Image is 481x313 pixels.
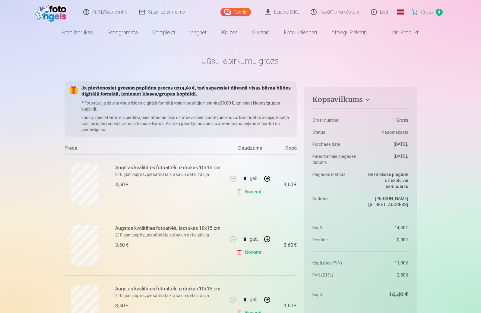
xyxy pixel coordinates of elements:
dt: Kopā [312,225,357,231]
dd: 14,40 € [363,290,408,299]
dd: [DATE]. [363,153,408,165]
h6: Augstas kvalitātes fotoattēlu izdrukas 10x15 cm [115,225,224,232]
a: Foto izdrukas [54,24,100,41]
dt: Kopā (bez PVN) [312,260,357,266]
img: /fa1 [35,2,70,22]
span: Neapmaksāts [381,129,408,135]
h6: Augstas kvalitātes fotoattēlu izdrukas 10x15 cm [115,164,224,171]
p: Lūdzu, ņemiet vērā: šis piedāvājums attiecas tikai uz atsevišķiem pasūtījumiem. Lai kvalificētos ... [81,114,292,133]
dt: Piegāde [312,237,357,243]
a: Noņemt [236,246,264,258]
a: Atslēgu piekariņi [324,24,375,41]
a: Suvenīri [245,24,277,41]
dd: Grozs [363,117,408,123]
b: 14,60 € [179,86,195,91]
dt: Status [312,129,357,135]
a: Fotogrāmata [100,24,145,41]
a: Foto kalendāri [277,24,324,41]
button: Kopsavilkums [312,95,408,106]
span: Grozs [421,8,433,16]
a: Visi produkti [375,24,427,41]
a: Krūzes [215,24,245,41]
dt: Paredzamais piegādes datums [312,153,357,165]
div: gab. [250,293,259,307]
dd: [DATE]. [363,141,408,147]
dd: Bezmaksas piegāde uz skolu vai bērnudārzu [363,171,408,189]
dd: 14,40 € [363,225,408,231]
div: gab. [250,232,259,246]
b: 29,00 € [220,101,234,105]
a: Galerija [220,8,251,16]
div: Daudzums [227,145,273,154]
div: 3,60 € [115,302,128,309]
div: 3,60 € [283,183,297,186]
dt: Piegādes metode [312,171,357,189]
dt: Order number [312,117,357,123]
div: 3,60 € [283,304,297,308]
dt: Kopā [312,290,357,299]
p: 210 gsm papīrs, piesātināta krāsa un detalizācija [115,171,224,177]
dd: 2,50 € [363,272,408,278]
dt: PVN (21%) [312,272,357,278]
dt: Address [312,196,357,208]
p: * Fotostudija dāvina visus bildes digitālā formātā visiem pasūtījumiem virs , izniemot klases/gru... [81,100,292,112]
dd: 11,90 € [363,260,408,266]
span: 4 [436,9,443,16]
div: Kopā [273,145,297,154]
dt: Purchase date [312,141,357,147]
a: Magnēti [182,24,215,41]
div: 3,60 € [115,181,128,188]
p: 210 gsm papīrs, piesātināta krāsa un detalizācija [115,293,224,299]
h5: Ja pievienosiet grozam papildus preces uz , tad saņemsiet dāvanā visas bērna bildes digitālā form... [81,86,292,98]
div: 3,60 € [115,242,128,249]
h6: Augstas kvalitātes fotoattēlu izdrukas 10x15 cm [115,285,224,293]
dd: 0,00 € [363,237,408,243]
a: Komplekti [145,24,182,41]
dd: [PERSON_NAME][STREET_ADDRESS] [363,196,408,208]
div: Prece [65,145,228,154]
div: 3,60 € [283,243,297,247]
p: 210 gsm papīrs, piesātināta krāsa un detalizācija [115,232,224,238]
div: gab. [250,171,259,186]
a: Noņemt [236,186,264,198]
h1: Jūsu iepirkumu grozs [65,55,417,66]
